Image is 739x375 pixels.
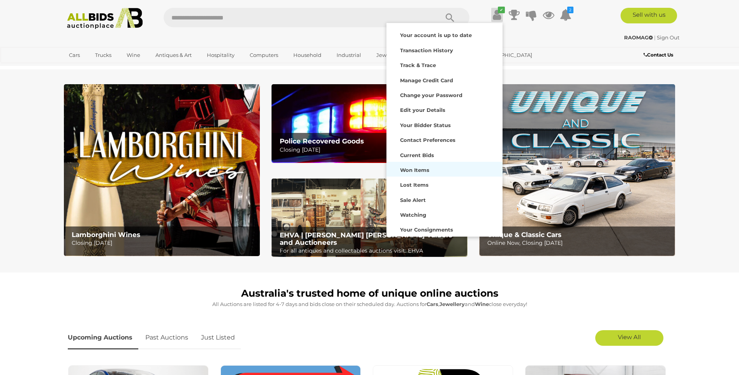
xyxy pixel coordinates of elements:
[386,102,503,117] a: Edit your Details
[64,84,260,256] img: Lamborghini Wines
[400,212,426,218] strong: Watching
[386,27,503,42] a: Your account is up to date
[560,8,571,22] a: 2
[400,77,453,83] strong: Manage Credit Card
[621,8,677,23] a: Sell with us
[72,238,255,248] p: Closing [DATE]
[202,49,240,62] a: Hospitality
[400,32,472,38] strong: Your account is up to date
[400,167,429,173] strong: Won Items
[644,52,673,58] b: Contact Us
[90,49,116,62] a: Trucks
[68,300,672,309] p: All Auctions are listed for 4-7 days and bids close on their scheduled day. Auctions for , and cl...
[386,207,503,221] a: Watching
[386,177,503,191] a: Lost Items
[400,107,445,113] strong: Edit your Details
[332,49,366,62] a: Industrial
[487,231,561,239] b: Unique & Classic Cars
[479,84,675,256] a: Unique & Classic Cars Unique & Classic Cars Online Now, Closing [DATE]
[280,137,364,145] b: Police Recovered Goods
[63,8,147,29] img: Allbids.com.au
[64,84,260,256] a: Lamborghini Wines Lamborghini Wines Closing [DATE]
[644,51,675,59] a: Contact Us
[595,330,663,346] a: View All
[487,238,671,248] p: Online Now, Closing [DATE]
[624,34,654,41] a: RAOMAG
[624,34,653,41] strong: RAOMAG
[479,84,675,256] img: Unique & Classic Cars
[475,301,489,307] strong: Wine
[400,122,451,128] strong: Your Bidder Status
[245,49,283,62] a: Computers
[68,326,138,349] a: Upcoming Auctions
[122,49,145,62] a: Wine
[400,197,426,203] strong: Sale Alert
[400,137,455,143] strong: Contact Preferences
[400,47,453,53] strong: Transaction History
[498,7,505,13] i: ✔
[400,92,462,98] strong: Change your Password
[386,132,503,147] a: Contact Preferences
[386,147,503,162] a: Current Bids
[567,7,573,13] i: 2
[491,8,503,22] a: ✔
[371,49,406,62] a: Jewellery
[386,87,503,102] a: Change your Password
[272,179,467,257] a: EHVA | Evans Hastings Valuers and Auctioneers EHVA | [PERSON_NAME] [PERSON_NAME] Valuers and Auct...
[386,72,503,87] a: Manage Credit Card
[386,192,503,207] a: Sale Alert
[400,152,434,158] strong: Current Bids
[400,226,453,233] strong: Your Consignments
[72,231,140,239] b: Lamborghini Wines
[386,42,503,57] a: Transaction History
[472,49,537,62] a: [GEOGRAPHIC_DATA]
[400,182,429,188] strong: Lost Items
[139,326,194,349] a: Past Auctions
[64,49,85,62] a: Cars
[386,57,503,72] a: Track & Trace
[427,301,438,307] strong: Cars
[400,62,436,68] strong: Track & Trace
[272,179,467,257] img: EHVA | Evans Hastings Valuers and Auctioneers
[386,221,503,236] a: Your Consignments
[288,49,326,62] a: Household
[618,333,641,341] span: View All
[439,301,465,307] strong: Jewellery
[386,162,503,177] a: Won Items
[280,145,463,155] p: Closing [DATE]
[430,8,469,27] button: Search
[280,246,463,256] p: For all antiques and collectables auctions visit: EHVA
[280,231,452,246] b: EHVA | [PERSON_NAME] [PERSON_NAME] Valuers and Auctioneers
[68,288,672,299] h1: Australia's trusted home of unique online auctions
[386,117,503,132] a: Your Bidder Status
[272,84,467,163] a: Police Recovered Goods Police Recovered Goods Closing [DATE]
[195,326,241,349] a: Just Listed
[272,84,467,163] img: Police Recovered Goods
[654,34,656,41] span: |
[657,34,679,41] a: Sign Out
[150,49,197,62] a: Antiques & Art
